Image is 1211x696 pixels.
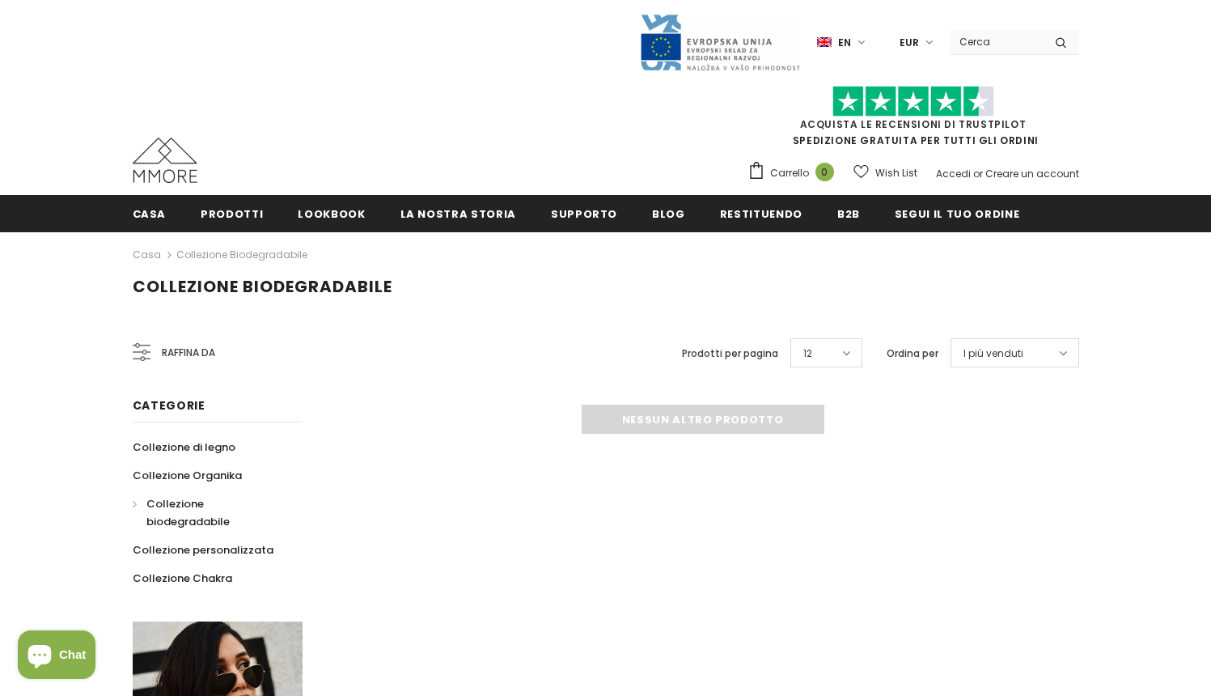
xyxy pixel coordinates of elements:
[639,35,801,49] a: Javni Razpis
[133,490,285,536] a: Collezione biodegradabile
[133,245,161,265] a: Casa
[652,195,685,231] a: Blog
[963,346,1023,362] span: I più venduti
[133,138,197,183] img: Casi MMORE
[832,86,994,117] img: Fidati di Pilot Stars
[639,13,801,72] img: Javni Razpis
[133,195,167,231] a: Casa
[133,564,232,592] a: Collezione Chakra
[133,571,232,586] span: Collezione Chakra
[133,468,242,483] span: Collezione Organika
[853,159,917,187] a: Wish List
[815,163,834,181] span: 0
[146,496,230,529] span: Collezione biodegradabile
[747,161,842,185] a: Carrello 0
[895,195,1019,231] a: Segui il tuo ordine
[133,433,235,461] a: Collezione di legno
[838,35,851,51] span: en
[201,206,263,222] span: Prodotti
[803,346,812,362] span: 12
[800,117,1027,131] a: Acquista le recensioni di TrustPilot
[162,344,215,362] span: Raffina da
[133,397,205,414] span: Categorie
[133,206,167,222] span: Casa
[747,93,1079,147] span: SPEDIZIONE GRATUITA PER TUTTI GLI ORDINI
[770,165,809,181] span: Carrello
[13,630,100,683] inbox-online-store-chat: Shopify online store chat
[837,195,860,231] a: B2B
[176,248,307,261] a: Collezione biodegradabile
[133,439,235,455] span: Collezione di legno
[551,195,617,231] a: supporto
[133,542,273,558] span: Collezione personalizzata
[133,536,273,564] a: Collezione personalizzata
[400,206,516,222] span: La nostra storia
[887,346,938,362] label: Ordina per
[133,275,392,298] span: Collezione biodegradabile
[551,206,617,222] span: supporto
[652,206,685,222] span: Blog
[400,195,516,231] a: La nostra storia
[720,195,802,231] a: Restituendo
[900,35,919,51] span: EUR
[720,206,802,222] span: Restituendo
[973,167,983,180] span: or
[298,206,365,222] span: Lookbook
[985,167,1079,180] a: Creare un account
[817,36,832,49] img: i-lang-1.png
[936,167,971,180] a: Accedi
[133,461,242,490] a: Collezione Organika
[682,346,778,362] label: Prodotti per pagina
[875,165,917,181] span: Wish List
[837,206,860,222] span: B2B
[895,206,1019,222] span: Segui il tuo ordine
[950,30,1043,53] input: Search Site
[298,195,365,231] a: Lookbook
[201,195,263,231] a: Prodotti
